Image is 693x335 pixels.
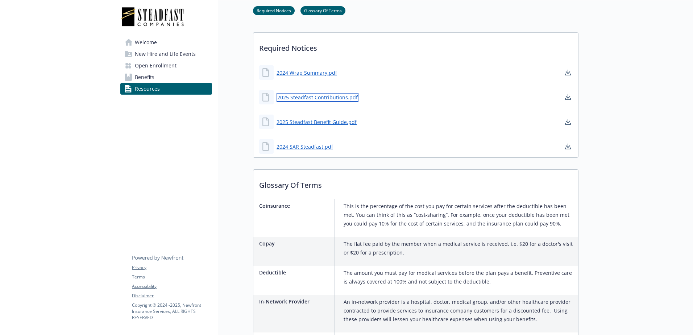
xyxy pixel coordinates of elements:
p: Copyright © 2024 - 2025 , Newfront Insurance Services, ALL RIGHTS RESERVED [132,302,212,320]
a: Open Enrollment [120,60,212,71]
span: Open Enrollment [135,60,177,71]
a: download document [564,117,572,126]
a: Welcome [120,37,212,48]
p: Copay [259,240,332,247]
p: Coinsurance [259,202,332,210]
p: Deductible [259,269,332,276]
a: Required Notices [253,7,295,14]
a: Privacy [132,264,212,271]
a: Disclaimer [132,293,212,299]
p: An in-network provider is a hospital, doctor, medical group, and/or other healthcare provider con... [344,298,575,324]
p: Required Notices [253,33,578,59]
a: download document [564,142,572,151]
a: Accessibility [132,283,212,290]
a: 2025 Steadfast Benefit Guide.pdf [277,118,357,126]
p: This is the percentage of the cost you pay for certain services after the deductible has been met... [344,202,575,228]
a: download document [564,68,572,77]
a: New Hire and Life Events [120,48,212,60]
p: The flat fee paid by the member when a medical service is received, i.e. $20 for a doctor's visit... [344,240,575,257]
span: Resources [135,83,160,95]
a: Glossary Of Terms [300,7,345,14]
span: Benefits [135,71,154,83]
a: 2024 SAR Steadfast.pdf [277,143,333,150]
a: Benefits [120,71,212,83]
a: 2025 Steadfast Contributions.pdf [277,93,358,102]
a: Terms [132,274,212,280]
span: New Hire and Life Events [135,48,196,60]
a: download document [564,93,572,102]
a: 2024 Wrap Summary.pdf [277,69,337,76]
p: The amount you must pay for medical services before the plan pays a benefit. Preventive care is a... [344,269,575,286]
p: In-Network Provider [259,298,332,305]
p: Glossary Of Terms [253,170,578,197]
a: Resources [120,83,212,95]
span: Welcome [135,37,157,48]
